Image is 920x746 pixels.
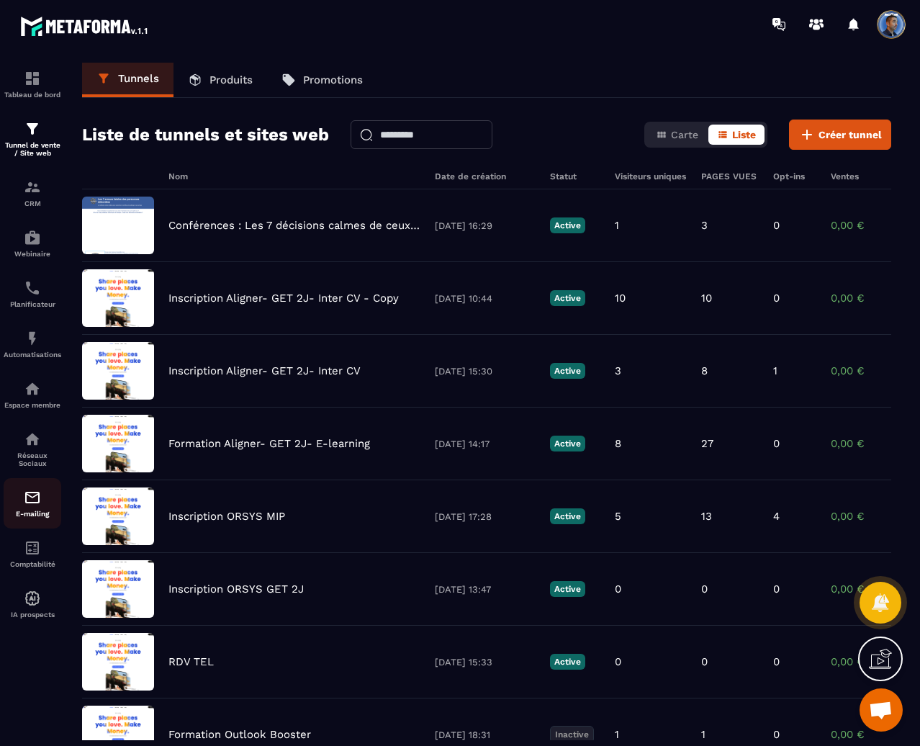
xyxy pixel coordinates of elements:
[701,364,708,377] p: 8
[24,179,41,196] img: formation
[550,581,585,597] p: Active
[303,73,363,86] p: Promotions
[615,583,621,596] p: 0
[168,728,311,741] p: Formation Outlook Booster
[435,171,536,181] h6: Date de création
[773,292,780,305] p: 0
[168,219,420,232] p: Conférences : Les 7 décisions calmes de ceux que rien ne déborde
[24,330,41,347] img: automations
[831,219,903,232] p: 0,00 €
[4,300,61,308] p: Planificateur
[550,363,585,379] p: Active
[831,292,903,305] p: 0,00 €
[773,171,816,181] h6: Opt-ins
[615,510,621,523] p: 5
[615,728,619,741] p: 1
[24,380,41,397] img: automations
[435,584,536,595] p: [DATE] 13:47
[773,437,780,450] p: 0
[701,655,708,668] p: 0
[82,415,154,472] img: image
[4,401,61,409] p: Espace membre
[4,351,61,359] p: Automatisations
[168,655,214,668] p: RDV TEL
[615,219,619,232] p: 1
[550,654,585,670] p: Active
[4,611,61,619] p: IA prospects
[550,290,585,306] p: Active
[435,729,536,740] p: [DATE] 18:31
[701,292,712,305] p: 10
[24,279,41,297] img: scheduler
[831,583,903,596] p: 0,00 €
[435,439,536,449] p: [DATE] 14:17
[168,292,399,305] p: Inscription Aligner- GET 2J- Inter CV - Copy
[615,364,621,377] p: 3
[550,217,585,233] p: Active
[4,91,61,99] p: Tableau de bord
[435,511,536,522] p: [DATE] 17:28
[701,437,713,450] p: 27
[550,508,585,524] p: Active
[550,436,585,451] p: Active
[860,688,903,732] a: Ouvrir le chat
[671,129,698,140] span: Carte
[701,583,708,596] p: 0
[267,63,377,97] a: Promotions
[732,129,756,140] span: Liste
[168,510,285,523] p: Inscription ORSYS MIP
[4,529,61,579] a: accountantaccountantComptabilité
[4,59,61,109] a: formationformationTableau de bord
[4,250,61,258] p: Webinaire
[435,293,536,304] p: [DATE] 10:44
[4,369,61,420] a: automationsautomationsEspace membre
[773,728,780,741] p: 0
[4,319,61,369] a: automationsautomationsAutomatisations
[550,726,594,743] p: Inactive
[435,657,536,668] p: [DATE] 15:33
[831,364,903,377] p: 0,00 €
[773,583,780,596] p: 0
[615,655,621,668] p: 0
[82,120,329,149] h2: Liste de tunnels et sites web
[168,583,304,596] p: Inscription ORSYS GET 2J
[773,219,780,232] p: 0
[82,197,154,254] img: image
[831,437,903,450] p: 0,00 €
[708,125,765,145] button: Liste
[4,109,61,168] a: formationformationTunnel de vente / Site web
[173,63,267,97] a: Produits
[4,478,61,529] a: emailemailE-mailing
[24,70,41,87] img: formation
[168,437,370,450] p: Formation Aligner- GET 2J- E-learning
[82,342,154,400] img: image
[24,120,41,138] img: formation
[4,269,61,319] a: schedulerschedulerPlanificateur
[4,141,61,157] p: Tunnel de vente / Site web
[209,73,253,86] p: Produits
[550,171,600,181] h6: Statut
[82,633,154,691] img: image
[118,72,159,85] p: Tunnels
[435,366,536,377] p: [DATE] 15:30
[831,728,903,741] p: 0,00 €
[831,655,903,668] p: 0,00 €
[4,199,61,207] p: CRM
[647,125,707,145] button: Carte
[82,63,173,97] a: Tunnels
[4,218,61,269] a: automationsautomationsWebinaire
[168,171,420,181] h6: Nom
[168,364,361,377] p: Inscription Aligner- GET 2J- Inter CV
[20,13,150,39] img: logo
[24,229,41,246] img: automations
[615,171,687,181] h6: Visiteurs uniques
[831,171,903,181] h6: Ventes
[773,655,780,668] p: 0
[701,219,708,232] p: 3
[789,120,891,150] button: Créer tunnel
[4,451,61,467] p: Réseaux Sociaux
[831,510,903,523] p: 0,00 €
[615,437,621,450] p: 8
[24,539,41,557] img: accountant
[701,171,759,181] h6: PAGES VUES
